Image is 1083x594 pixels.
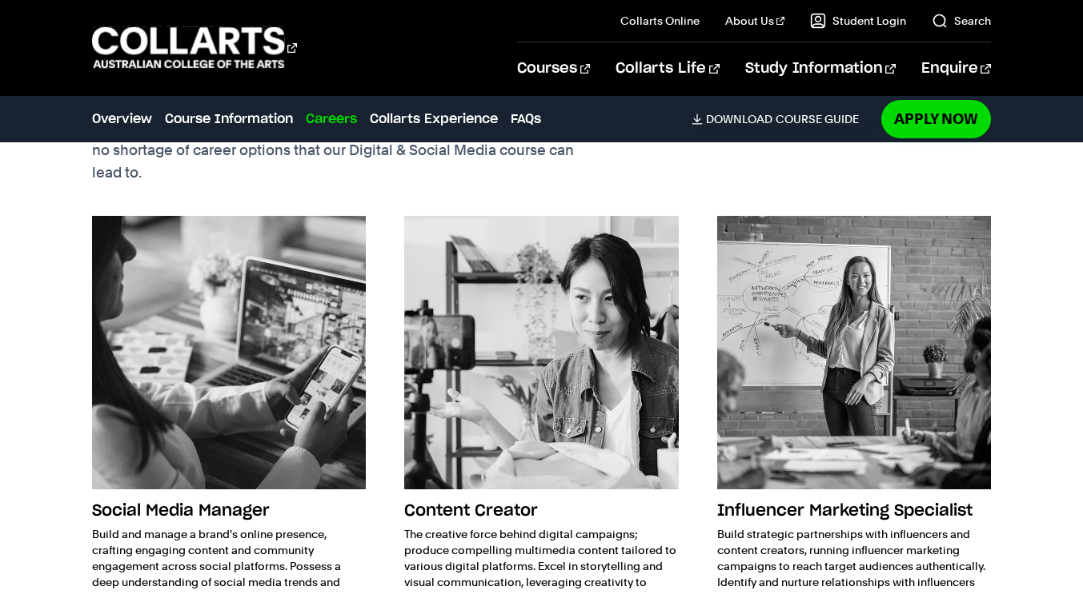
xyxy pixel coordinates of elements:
[616,42,719,95] a: Collarts Life
[881,100,991,138] a: Apply Now
[706,112,772,126] span: Download
[404,496,678,526] h3: Content Creator
[370,110,498,129] a: Collarts Experience
[92,117,676,184] p: The real and online worlds have never been closer, and as a result, there’s no shortage of career...
[511,110,541,129] a: FAQs
[725,13,784,29] a: About Us
[92,110,152,129] a: Overview
[517,42,590,95] a: Courses
[92,25,297,70] div: Go to homepage
[745,42,896,95] a: Study Information
[932,13,991,29] a: Search
[717,496,991,526] h3: Influencer Marketing Specialist
[921,42,991,95] a: Enquire
[306,110,357,129] a: Careers
[810,13,906,29] a: Student Login
[692,112,872,126] a: DownloadCourse Guide
[165,110,293,129] a: Course Information
[92,496,366,526] h3: Social Media Manager
[620,13,700,29] a: Collarts Online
